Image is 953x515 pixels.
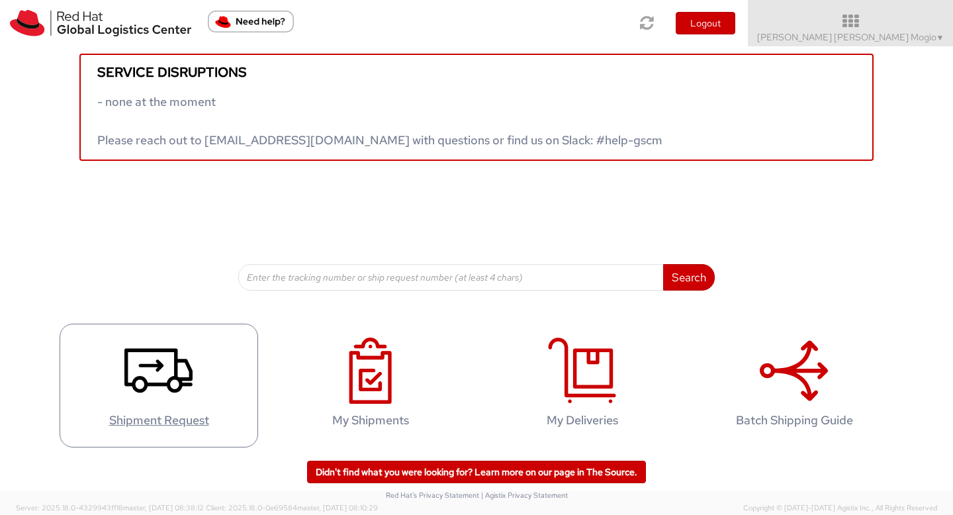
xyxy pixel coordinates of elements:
[695,324,893,447] a: Batch Shipping Guide
[743,503,937,514] span: Copyright © [DATE]-[DATE] Agistix Inc., All Rights Reserved
[271,324,470,447] a: My Shipments
[709,414,880,427] h4: Batch Shipping Guide
[208,11,294,32] button: Need help?
[285,414,456,427] h4: My Shipments
[97,94,662,148] span: - none at the moment Please reach out to [EMAIL_ADDRESS][DOMAIN_NAME] with questions or find us o...
[386,491,479,500] a: Red Hat's Privacy Statement
[16,503,204,512] span: Server: 2025.18.0-4329943ff18
[297,503,378,512] span: master, [DATE] 08:10:29
[238,264,664,291] input: Enter the tracking number or ship request number (at least 4 chars)
[97,65,856,79] h5: Service disruptions
[60,324,258,447] a: Shipment Request
[79,54,874,161] a: Service disruptions - none at the moment Please reach out to [EMAIL_ADDRESS][DOMAIN_NAME] with qu...
[663,264,715,291] button: Search
[936,32,944,43] span: ▼
[483,324,682,447] a: My Deliveries
[497,414,668,427] h4: My Deliveries
[123,503,204,512] span: master, [DATE] 08:38:12
[676,12,735,34] button: Logout
[73,414,244,427] h4: Shipment Request
[307,461,646,483] a: Didn't find what you were looking for? Learn more on our page in The Source.
[757,31,944,43] span: [PERSON_NAME] [PERSON_NAME] Mogio
[206,503,378,512] span: Client: 2025.18.0-0e69584
[481,491,568,500] a: | Agistix Privacy Statement
[10,10,191,36] img: rh-logistics-00dfa346123c4ec078e1.svg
